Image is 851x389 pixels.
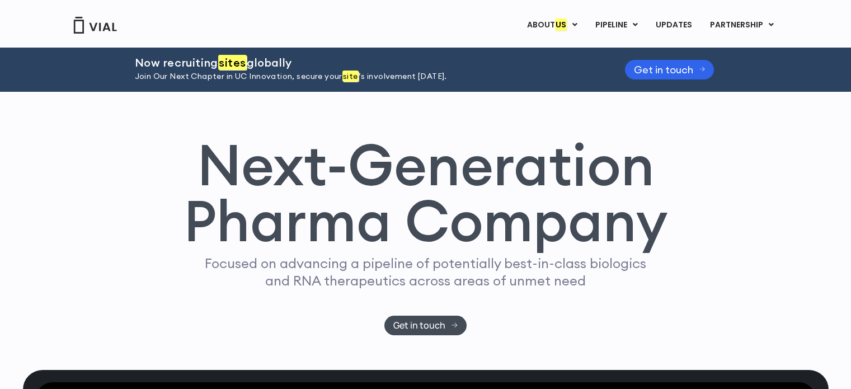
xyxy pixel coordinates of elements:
a: UPDATES [647,16,700,35]
a: PARTNERSHIPMenu Toggle [701,16,783,35]
em: sites [218,55,247,70]
span: Get in touch [393,321,445,330]
p: Join Our Next Chapter in UC Innovation, secure your ’s involvement [DATE]. [135,71,597,83]
a: Get in touch [625,60,714,79]
a: ABOUTUSMenu Toggle [518,16,586,35]
img: Vial Logo [73,17,117,34]
span: Get in touch [634,65,693,74]
a: Get in touch [384,316,467,335]
em: site [342,71,359,82]
em: US [555,18,567,31]
a: PIPELINEMenu Toggle [586,16,646,35]
h1: Next-Generation Pharma Company [184,137,668,250]
h2: Now recruiting globally [135,57,597,69]
p: Focused on advancing a pipeline of potentially best-in-class biologics and RNA therapeutics acros... [200,255,651,289]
